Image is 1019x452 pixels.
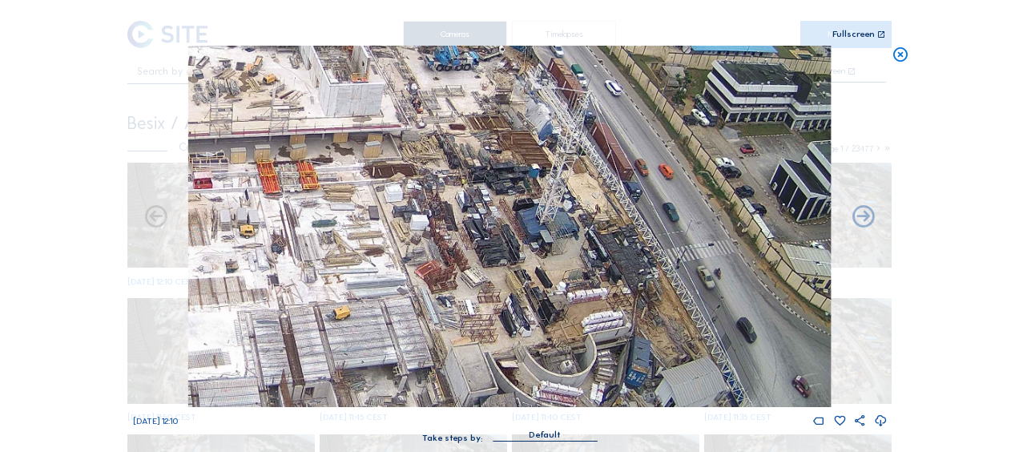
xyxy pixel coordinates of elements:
[493,428,597,441] div: Default
[188,46,831,407] img: Image
[133,416,178,426] span: [DATE] 12:10
[529,428,561,442] div: Default
[850,204,876,231] i: Back
[143,204,169,231] i: Forward
[422,434,483,442] div: Take steps by:
[832,30,875,39] div: Fullscreen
